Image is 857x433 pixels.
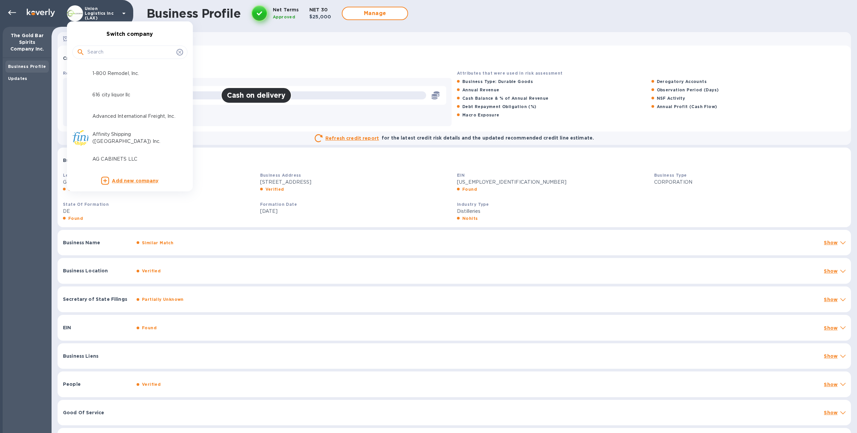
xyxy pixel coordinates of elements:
[92,156,177,163] p: AG CABINETS LLC
[112,177,158,185] p: Add new company
[87,47,174,57] input: Search
[92,91,177,98] p: 616 city liquor llc
[92,131,177,145] p: Affinity Shipping ([GEOGRAPHIC_DATA]) Inc.
[92,113,177,120] p: Advanced International Freight, Inc.
[92,70,177,77] p: 1-800 Remodel, Inc.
